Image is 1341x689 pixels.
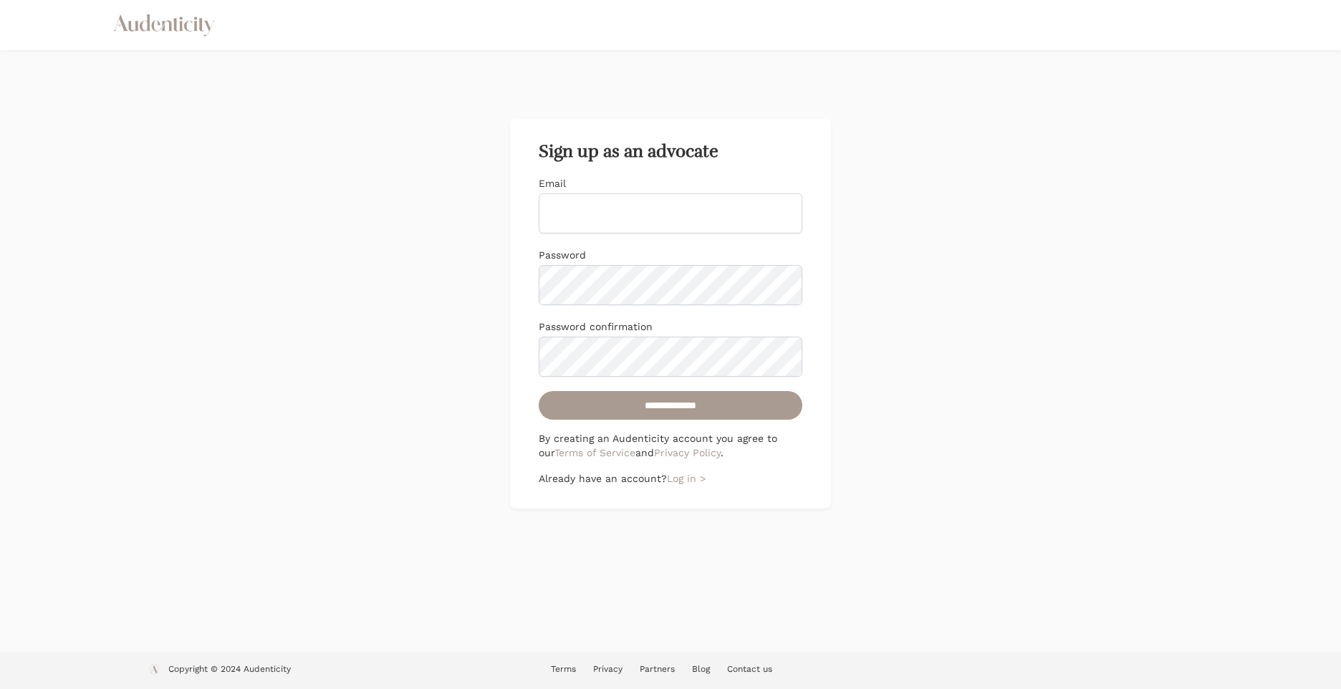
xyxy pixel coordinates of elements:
a: Terms of Service [554,447,635,458]
a: Partners [640,664,675,674]
a: Privacy Policy [654,447,721,458]
label: Email [539,178,566,189]
a: Terms [551,664,576,674]
label: Password [539,249,586,261]
a: Contact us [727,664,772,674]
a: Privacy [593,664,623,674]
h2: Sign up as an advocate [539,142,802,162]
p: Copyright © 2024 Audenticity [168,663,291,678]
p: Already have an account? [539,471,802,486]
label: Password confirmation [539,321,653,332]
p: By creating an Audenticity account you agree to our and . [539,431,802,460]
a: Log in > [667,473,706,484]
a: Blog [692,664,710,674]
